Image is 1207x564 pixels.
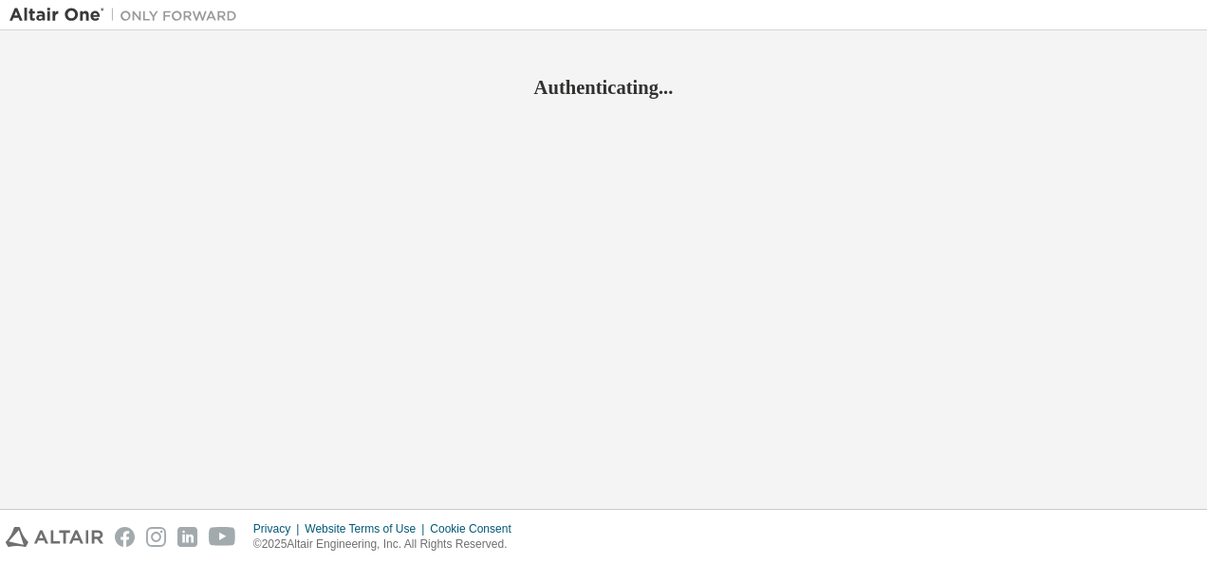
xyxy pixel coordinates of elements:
img: altair_logo.svg [6,527,103,547]
img: instagram.svg [146,527,166,547]
div: Website Terms of Use [305,521,430,536]
div: Privacy [253,521,305,536]
p: © 2025 Altair Engineering, Inc. All Rights Reserved. [253,536,523,553]
img: youtube.svg [209,527,236,547]
img: Altair One [9,6,247,25]
h2: Authenticating... [9,75,1198,100]
img: linkedin.svg [177,527,197,547]
img: facebook.svg [115,527,135,547]
div: Cookie Consent [430,521,522,536]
